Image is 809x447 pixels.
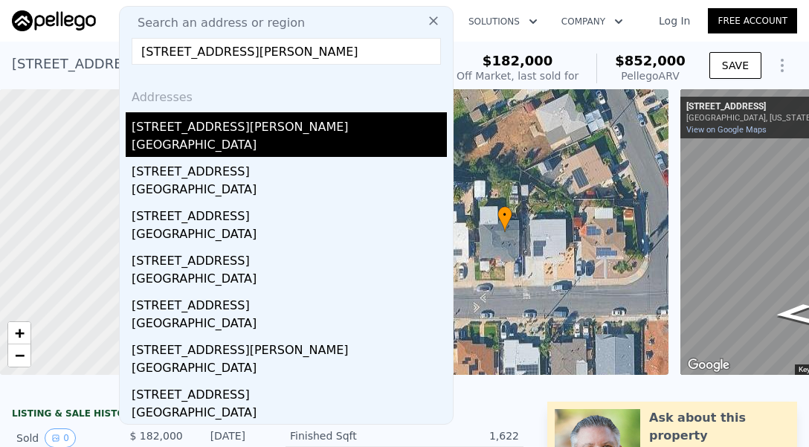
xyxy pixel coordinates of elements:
[686,125,767,135] a: View on Google Maps
[709,52,761,79] button: SAVE
[126,14,305,32] span: Search an address or region
[132,112,447,136] div: [STREET_ADDRESS][PERSON_NAME]
[132,157,447,181] div: [STREET_ADDRESS]
[684,356,733,375] a: Open this area in Google Maps (opens a new window)
[132,202,447,225] div: [STREET_ADDRESS]
[684,356,733,375] img: Google
[457,8,549,35] button: Solutions
[615,68,686,83] div: Pellego ARV
[132,335,447,359] div: [STREET_ADDRESS][PERSON_NAME]
[132,270,447,291] div: [GEOGRAPHIC_DATA]
[8,344,30,367] a: Zoom out
[457,68,578,83] div: Off Market, last sold for
[132,246,447,270] div: [STREET_ADDRESS]
[404,428,519,443] div: 1,622
[132,380,447,404] div: [STREET_ADDRESS]
[132,136,447,157] div: [GEOGRAPHIC_DATA]
[12,54,368,74] div: [STREET_ADDRESS] , [GEOGRAPHIC_DATA] , CA 92115
[126,77,447,112] div: Addresses
[15,346,25,364] span: −
[132,181,447,202] div: [GEOGRAPHIC_DATA]
[132,359,447,380] div: [GEOGRAPHIC_DATA]
[129,430,182,442] span: $ 182,000
[132,38,441,65] input: Enter an address, city, region, neighborhood or zip code
[708,8,797,33] a: Free Account
[615,53,686,68] span: $852,000
[497,208,512,222] span: •
[8,322,30,344] a: Zoom in
[497,206,512,232] div: •
[15,324,25,342] span: +
[549,8,635,35] button: Company
[290,428,404,443] div: Finished Sqft
[132,225,447,246] div: [GEOGRAPHIC_DATA]
[767,51,797,80] button: Show Options
[132,404,447,425] div: [GEOGRAPHIC_DATA]
[132,291,447,315] div: [STREET_ADDRESS]
[483,53,553,68] span: $182,000
[12,10,96,31] img: Pellego
[12,408,250,422] div: LISTING & SALE HISTORY
[649,409,790,445] div: Ask about this property
[132,315,447,335] div: [GEOGRAPHIC_DATA]
[641,13,708,28] a: Log In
